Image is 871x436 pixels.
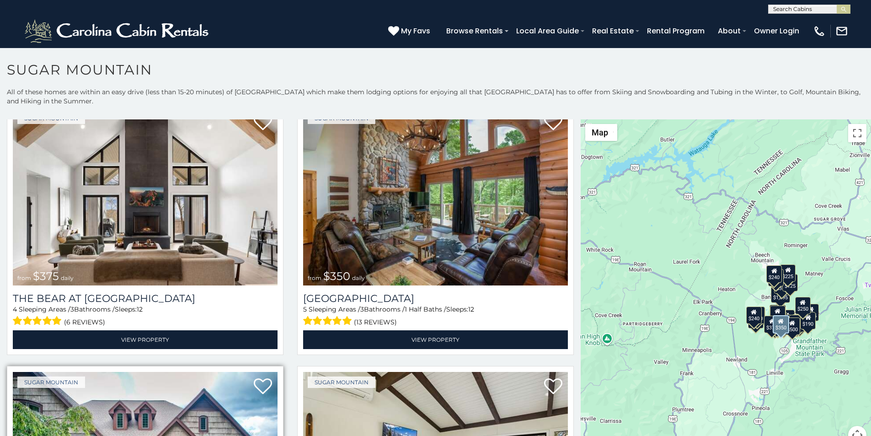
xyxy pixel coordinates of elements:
a: Real Estate [588,23,638,39]
span: 12 [468,305,474,313]
a: The Bear At Sugar Mountain from $375 daily [13,108,278,285]
div: Sleeping Areas / Bathrooms / Sleeps: [13,305,278,328]
img: mail-regular-white.png [835,25,848,38]
a: Add to favorites [254,377,272,397]
div: $200 [779,310,795,327]
div: $240 [746,307,762,324]
span: from [17,275,31,281]
div: $190 [769,305,785,322]
div: $125 [782,274,798,291]
span: from [308,275,321,281]
a: About [713,23,745,39]
span: 4 [13,305,17,313]
span: 3 [360,305,364,313]
span: daily [61,275,74,281]
div: $225 [780,264,796,282]
span: Map [592,128,608,137]
div: $375 [764,316,780,333]
img: Grouse Moor Lodge [303,108,568,285]
div: $240 [767,265,782,283]
a: View Property [303,330,568,349]
span: daily [352,275,365,281]
a: Browse Rentals [442,23,508,39]
span: My Favs [401,25,430,37]
a: Sugar Mountain [308,377,375,388]
a: My Favs [388,25,433,37]
span: (13 reviews) [354,316,397,328]
span: 5 [303,305,307,313]
div: $190 [801,312,816,329]
a: View Property [13,330,278,349]
div: $250 [795,297,811,314]
button: Change map style [585,124,617,141]
a: Rental Program [642,23,709,39]
a: Grouse Moor Lodge from $350 daily [303,108,568,285]
a: The Bear At [GEOGRAPHIC_DATA] [13,292,278,305]
a: [GEOGRAPHIC_DATA] [303,292,568,305]
div: $300 [770,306,786,323]
div: $195 [789,315,805,332]
a: Local Area Guide [512,23,583,39]
span: 3 [70,305,74,313]
div: $500 [785,318,800,335]
div: $350 [773,315,789,334]
img: The Bear At Sugar Mountain [13,108,278,285]
img: White-1-2.png [23,17,213,45]
a: Add to favorites [254,113,272,133]
span: $375 [33,269,59,283]
h3: The Bear At Sugar Mountain [13,292,278,305]
a: Owner Login [749,23,804,39]
h3: Grouse Moor Lodge [303,292,568,305]
div: $1,095 [771,285,790,303]
a: Add to favorites [544,377,562,397]
a: Sugar Mountain [17,377,85,388]
span: $350 [323,269,350,283]
span: 1 Half Baths / [405,305,446,313]
span: 12 [137,305,143,313]
div: $155 [803,304,819,321]
button: Toggle fullscreen view [848,124,866,142]
div: Sleeping Areas / Bathrooms / Sleeps: [303,305,568,328]
a: Add to favorites [544,113,562,133]
img: phone-regular-white.png [813,25,826,38]
span: (6 reviews) [64,316,105,328]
